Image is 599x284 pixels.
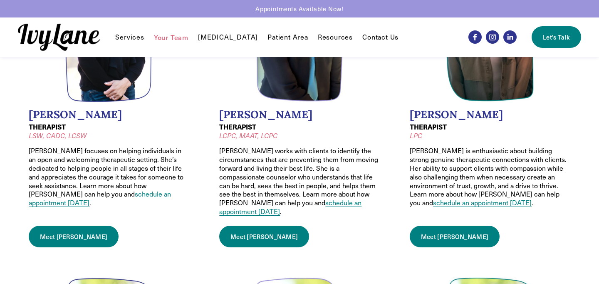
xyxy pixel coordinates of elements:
[219,108,379,121] h2: [PERSON_NAME]
[468,30,482,44] a: Facebook
[154,32,188,42] a: Your Team
[18,24,100,51] img: Ivy Lane Counseling &mdash; Therapy that works for you
[410,108,570,121] h2: [PERSON_NAME]
[410,131,422,140] em: LPC
[503,30,517,44] a: LinkedIn
[29,226,119,247] a: Meet [PERSON_NAME]
[410,226,500,247] a: Meet [PERSON_NAME]
[219,122,256,132] strong: THERAPIST
[29,131,87,140] em: LSW, CADC, LCSW
[410,122,447,132] strong: THERAPIST
[29,108,189,121] h2: [PERSON_NAME]
[219,198,361,216] a: schedule an appointment [DATE]
[29,147,189,207] p: [PERSON_NAME] focuses on helping individuals in an open and welcoming therapeutic setting. She’s ...
[219,131,277,140] em: LCPC, MAAT, LCPC
[115,32,144,42] a: folder dropdown
[29,122,66,132] strong: THERAPIST
[318,32,353,42] a: folder dropdown
[219,226,309,247] a: Meet [PERSON_NAME]
[29,189,171,207] a: schedule an appointment [DATE]
[433,198,532,207] a: schedule an appointment [DATE]
[318,33,353,42] span: Resources
[362,32,399,42] a: Contact Us
[115,33,144,42] span: Services
[410,147,570,207] p: [PERSON_NAME] is enthusiastic about building strong genuine therapeutic connections with clients....
[219,147,379,216] p: [PERSON_NAME] works with clients to identify the circumstances that are preventing them from movi...
[198,32,258,42] a: [MEDICAL_DATA]
[267,32,308,42] a: Patient Area
[532,26,581,48] a: Let's Talk
[486,30,499,44] a: Instagram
